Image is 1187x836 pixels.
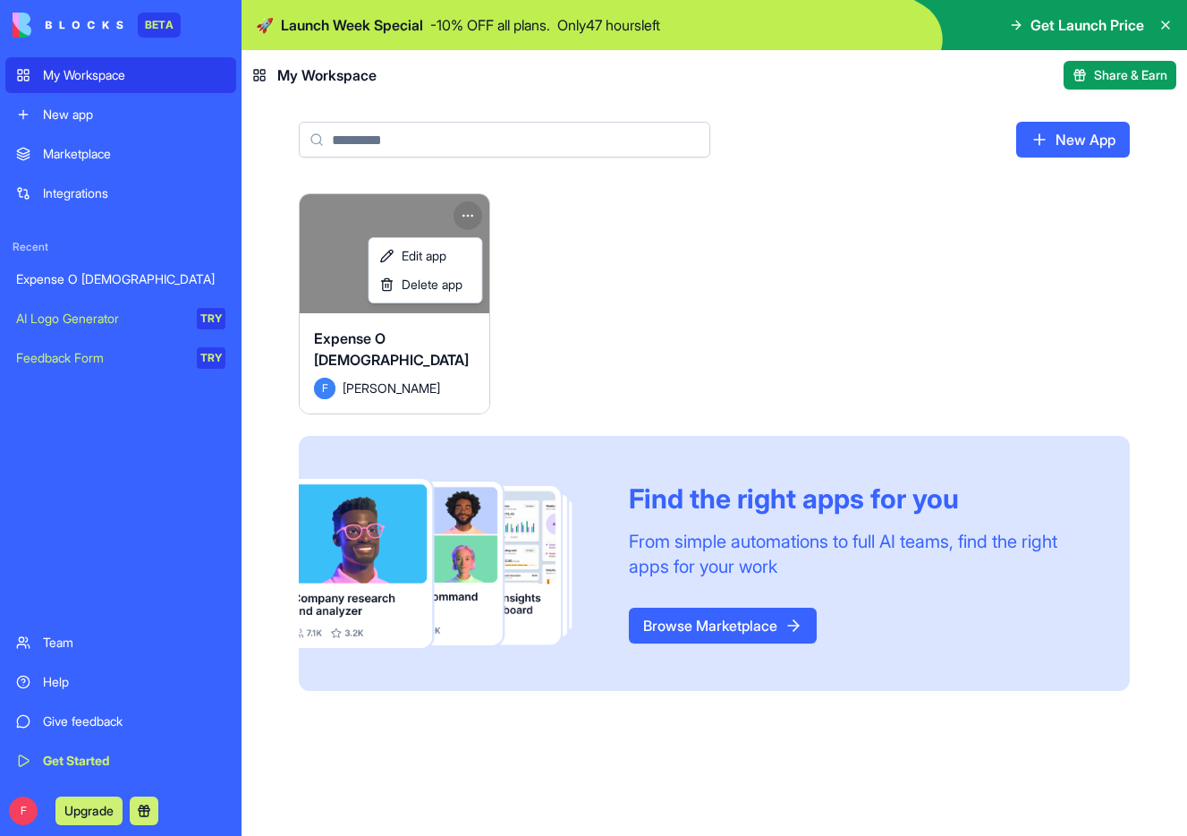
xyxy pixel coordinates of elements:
[16,349,184,367] div: Feedback Form
[402,247,446,265] span: Edit app
[5,240,236,254] span: Recent
[402,276,462,294] span: Delete app
[197,308,225,329] div: TRY
[197,347,225,369] div: TRY
[16,270,225,288] div: Expense O [DEMOGRAPHIC_DATA]
[16,310,184,328] div: AI Logo Generator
